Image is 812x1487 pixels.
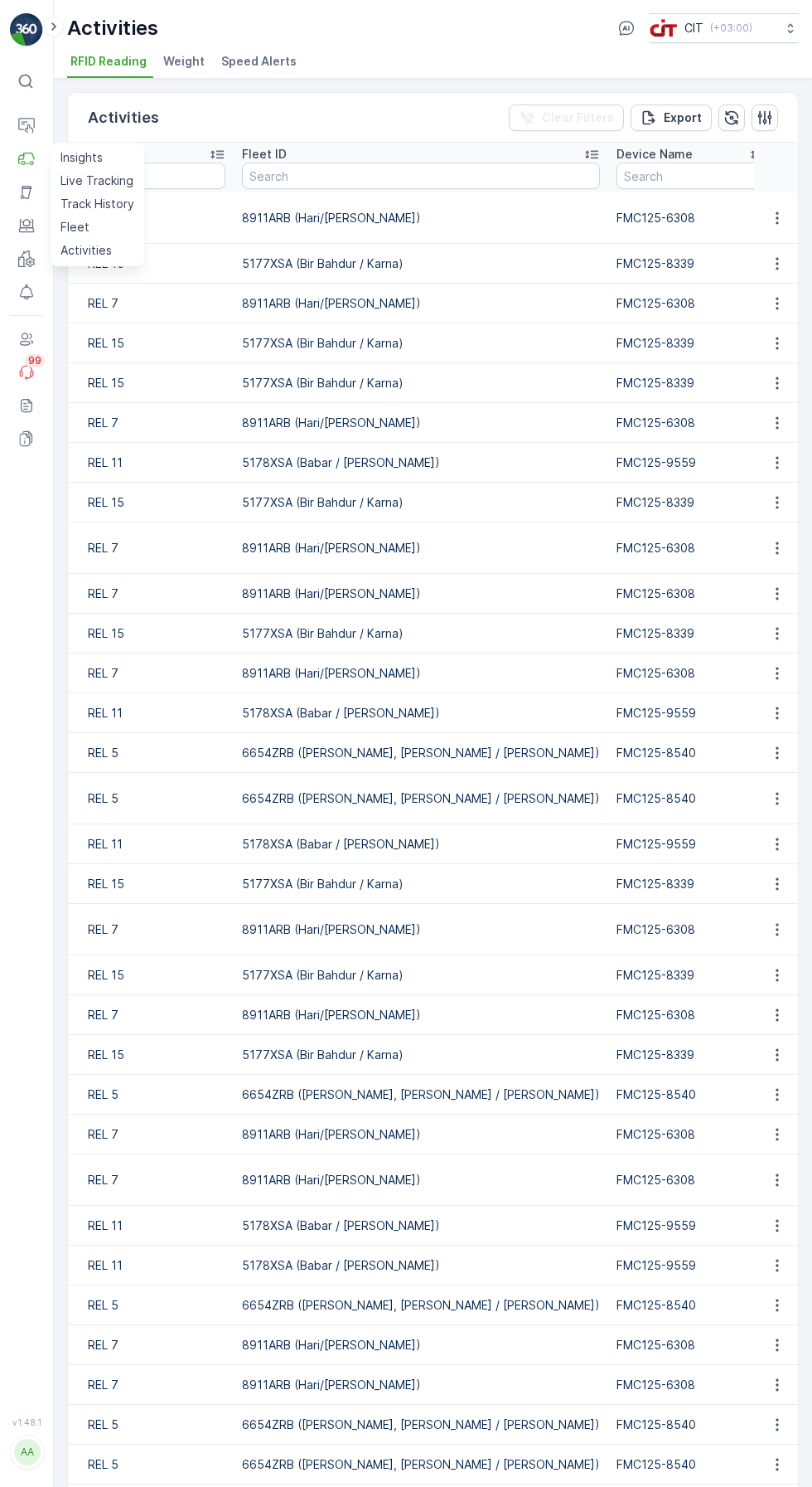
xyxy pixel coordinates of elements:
td: REL 7 [68,284,234,323]
button: Clear Filters [509,104,624,131]
td: 8911ARB (Hari/[PERSON_NAME]) [234,995,608,1035]
p: Fleet ID [242,146,287,163]
td: 5177XSA (Bir Bahdur / Karna) [234,864,608,904]
td: FMC125-9559 [608,1246,774,1285]
button: AA [10,1431,43,1474]
td: FMC125-8339 [608,1035,774,1075]
td: FMC125-6308 [608,654,774,693]
img: logo [10,13,43,46]
td: REL 7 [68,654,234,693]
td: REL 7 [68,1325,234,1365]
td: REL 15 [68,614,234,654]
td: 8911ARB (Hari/[PERSON_NAME]) [234,522,608,574]
td: 5177XSA (Bir Bahdur / Karna) [234,1035,608,1075]
td: FMC125-6308 [608,403,774,443]
td: 8911ARB (Hari/[PERSON_NAME]) [234,192,608,244]
td: FMC125-8540 [608,1445,774,1485]
td: 8911ARB (Hari/[PERSON_NAME]) [234,1154,608,1206]
td: FMC125-9559 [608,443,774,483]
input: Search [88,163,225,189]
td: 8911ARB (Hari/[PERSON_NAME]) [234,904,608,955]
a: 99 [10,356,43,389]
td: FMC125-8540 [608,1405,774,1445]
td: REL 7 [68,1154,234,1206]
span: Speed Alerts [221,53,297,70]
td: REL 5 [68,1445,234,1485]
td: 8911ARB (Hari/[PERSON_NAME]) [234,1365,608,1405]
td: REL 7 [68,522,234,574]
p: CIT [684,20,703,36]
td: REL 7 [68,995,234,1035]
td: 5178XSA (Babar / [PERSON_NAME]) [234,1246,608,1285]
td: FMC125-8339 [608,363,774,403]
td: 8911ARB (Hari/[PERSON_NAME]) [234,284,608,323]
td: 5177XSA (Bir Bahdur / Karna) [234,363,608,403]
td: 5177XSA (Bir Bahdur / Karna) [234,483,608,522]
p: Activities [67,15,158,41]
td: FMC125-6308 [608,1115,774,1154]
p: Clear Filters [542,109,614,126]
span: Weight [163,53,205,70]
td: REL 5 [68,1075,234,1115]
td: REL 7 [68,1115,234,1154]
td: FMC125-6308 [608,192,774,244]
td: FMC125-8540 [608,1285,774,1325]
td: FMC125-9559 [608,1206,774,1246]
td: REL 5 [68,733,234,773]
div: AA [14,1439,41,1465]
p: Device Name [616,146,693,163]
td: REL 15 [68,864,234,904]
span: RFID Reading [70,53,147,70]
td: REL 7 [68,192,234,244]
td: 6654ZRB ([PERSON_NAME], [PERSON_NAME] / [PERSON_NAME]) [234,733,608,773]
td: REL 11 [68,1246,234,1285]
img: cit-logo_pOk6rL0.png [650,19,678,37]
td: REL 5 [68,1405,234,1445]
td: 8911ARB (Hari/[PERSON_NAME]) [234,1325,608,1365]
td: REL 15 [68,1035,234,1075]
td: REL 7 [68,1365,234,1405]
td: REL 5 [68,773,234,824]
td: FMC125-8339 [608,323,774,363]
td: 5178XSA (Babar / [PERSON_NAME]) [234,443,608,483]
td: 6654ZRB ([PERSON_NAME], [PERSON_NAME] / [PERSON_NAME]) [234,1075,608,1115]
td: REL 7 [68,574,234,614]
td: REL 7 [68,403,234,443]
p: Activities [88,106,159,129]
td: 5177XSA (Bir Bahdur / Karna) [234,323,608,363]
input: Search [242,163,600,189]
td: FMC125-8339 [608,483,774,522]
td: 5177XSA (Bir Bahdur / Karna) [234,955,608,995]
td: FMC125-6308 [608,1325,774,1365]
td: 5177XSA (Bir Bahdur / Karna) [234,244,608,284]
td: 6654ZRB ([PERSON_NAME], [PERSON_NAME] / [PERSON_NAME]) [234,773,608,824]
td: 8911ARB (Hari/[PERSON_NAME]) [234,403,608,443]
td: REL 7 [68,904,234,955]
td: 5178XSA (Babar / [PERSON_NAME]) [234,693,608,733]
td: 6654ZRB ([PERSON_NAME], [PERSON_NAME] / [PERSON_NAME]) [234,1445,608,1485]
td: REL 15 [68,363,234,403]
td: REL 11 [68,693,234,733]
td: FMC125-6308 [608,574,774,614]
td: FMC125-8339 [608,955,774,995]
p: ( +03:00 ) [710,22,752,35]
td: FMC125-6308 [608,1365,774,1405]
td: 8911ARB (Hari/[PERSON_NAME]) [234,1115,608,1154]
span: v 1.48.1 [10,1417,43,1427]
td: REL 11 [68,1206,234,1246]
td: FMC125-6308 [608,1154,774,1206]
td: REL 5 [68,1285,234,1325]
td: REL 15 [68,244,234,284]
td: FMC125-8339 [608,244,774,284]
td: FMC125-8540 [608,773,774,824]
td: REL 11 [68,443,234,483]
td: REL 15 [68,955,234,995]
button: CIT(+03:00) [650,13,799,43]
td: 8911ARB (Hari/[PERSON_NAME]) [234,654,608,693]
td: 6654ZRB ([PERSON_NAME], [PERSON_NAME] / [PERSON_NAME]) [234,1405,608,1445]
td: FMC125-8339 [608,614,774,654]
td: 5178XSA (Babar / [PERSON_NAME]) [234,1206,608,1246]
td: 5178XSA (Babar / [PERSON_NAME]) [234,824,608,864]
td: FMC125-6308 [608,284,774,323]
button: Export [631,104,712,131]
